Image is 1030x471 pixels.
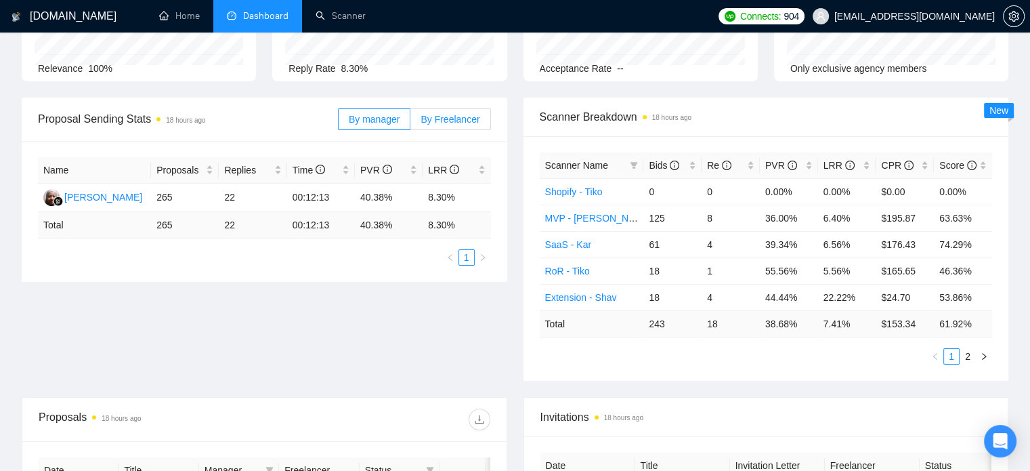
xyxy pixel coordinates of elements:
[760,258,818,284] td: 55.56%
[545,266,590,277] a: RoR - Tiko
[876,284,934,310] td: $24.70
[643,284,702,310] td: 18
[876,178,934,205] td: $0.00
[702,258,760,284] td: 1
[469,414,490,425] span: download
[702,205,760,231] td: 8
[360,165,392,176] span: PVR
[38,63,83,74] span: Relevance
[818,284,876,310] td: 22.22%
[760,178,818,205] td: 0.00%
[760,284,818,310] td: 44.44%
[989,105,1008,116] span: New
[316,165,325,174] span: info-circle
[545,292,617,303] a: Extension - Shav
[219,212,286,239] td: 22
[790,63,927,74] span: Only exclusive agency members
[876,310,934,337] td: $ 153.34
[643,310,702,337] td: 243
[442,249,458,266] li: Previous Page
[475,249,491,266] button: right
[349,114,400,125] span: By manager
[760,205,818,231] td: 36.00%
[1003,5,1025,27] button: setting
[151,184,219,212] td: 265
[38,110,338,127] span: Proposal Sending Stats
[545,186,603,197] a: Shopify - Tiko
[740,9,781,24] span: Connects:
[881,160,913,171] span: CPR
[540,409,992,426] span: Invitations
[823,160,855,171] span: LRR
[876,205,934,231] td: $195.87
[816,12,825,21] span: user
[442,249,458,266] button: left
[934,178,992,205] td: 0.00%
[545,213,652,224] a: MVP - [PERSON_NAME]
[450,165,459,174] span: info-circle
[927,348,943,365] li: Previous Page
[818,231,876,258] td: 6.56%
[702,310,760,337] td: 18
[934,310,992,337] td: 61.92 %
[458,249,475,266] li: 1
[38,157,151,184] th: Name
[643,231,702,258] td: 61
[934,258,992,284] td: 46.36%
[765,160,797,171] span: PVR
[102,415,141,422] time: 18 hours ago
[904,161,914,170] span: info-circle
[53,197,63,206] img: gigradar-bm.png
[845,161,855,170] span: info-circle
[156,163,203,178] span: Proposals
[604,414,643,422] time: 18 hours ago
[288,63,335,74] span: Reply Rate
[702,178,760,205] td: 0
[540,310,644,337] td: Total
[224,163,271,178] span: Replies
[479,253,487,262] span: right
[630,161,638,169] span: filter
[287,184,355,212] td: 00:12:13
[939,160,976,171] span: Score
[927,348,943,365] button: left
[643,258,702,284] td: 18
[341,63,368,74] span: 8.30%
[760,231,818,258] td: 39.34%
[643,205,702,231] td: 125
[784,9,798,24] span: 904
[617,63,623,74] span: --
[934,205,992,231] td: 63.63%
[469,409,490,430] button: download
[670,161,679,170] span: info-circle
[428,165,459,176] span: LRR
[151,157,219,184] th: Proposals
[475,249,491,266] li: Next Page
[421,114,479,125] span: By Freelancer
[64,190,142,205] div: [PERSON_NAME]
[545,239,591,250] a: SaaS - Kar
[960,349,975,364] a: 2
[43,189,60,206] img: NM
[383,165,392,174] span: info-circle
[967,161,977,170] span: info-circle
[627,155,641,176] span: filter
[818,178,876,205] td: 0.00%
[540,108,993,125] span: Scanner Breakdown
[722,161,731,170] span: info-circle
[980,352,988,361] span: right
[934,231,992,258] td: 74.29%
[818,310,876,337] td: 7.41 %
[707,160,731,171] span: Re
[355,212,423,239] td: 40.38 %
[287,212,355,239] td: 00:12:13
[219,157,286,184] th: Replies
[316,10,366,22] a: searchScanner
[446,253,454,262] span: left
[1003,11,1025,22] a: setting
[227,11,236,20] span: dashboard
[459,250,474,265] a: 1
[944,349,959,364] a: 1
[702,231,760,258] td: 4
[423,184,490,212] td: 8.30%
